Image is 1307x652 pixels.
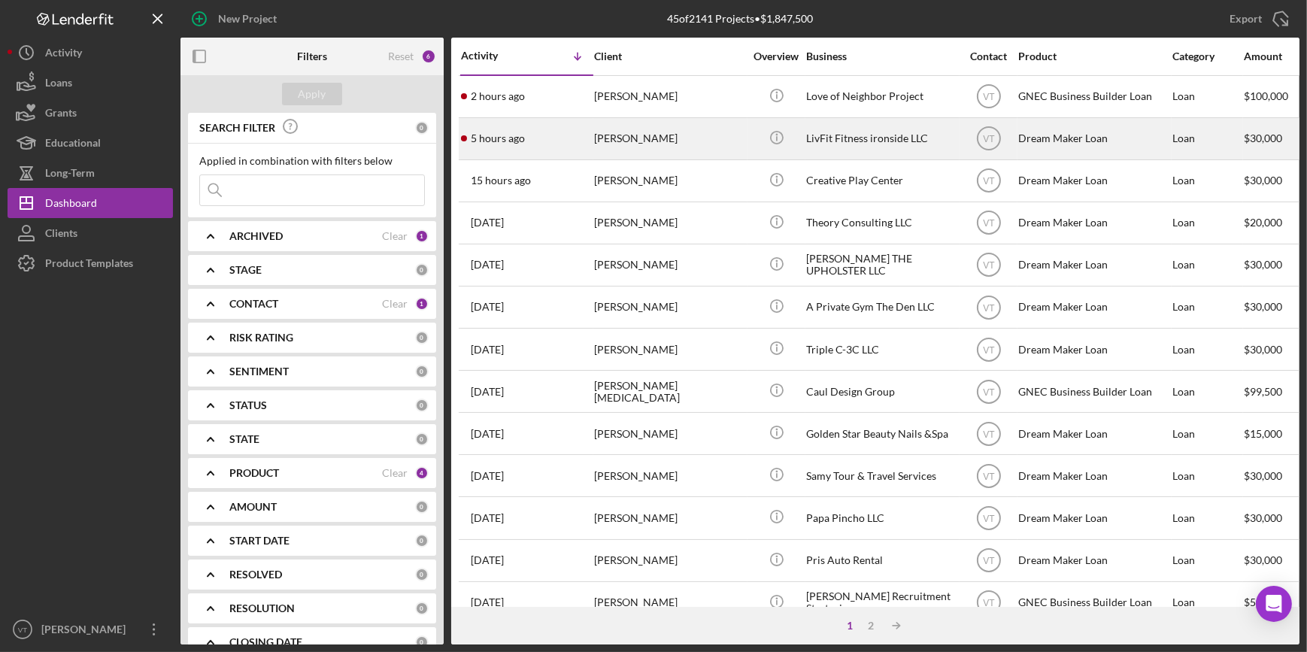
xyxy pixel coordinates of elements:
[1244,50,1300,62] div: Amount
[1172,371,1242,411] div: Loan
[594,77,744,117] div: [PERSON_NAME]
[1018,50,1169,62] div: Product
[415,500,429,514] div: 0
[1018,203,1169,243] div: Dream Maker Loan
[1244,498,1300,538] div: $30,000
[1172,77,1242,117] div: Loan
[594,414,744,453] div: [PERSON_NAME]
[471,259,504,271] time: 2025-08-13 02:09
[8,158,173,188] button: Long-Term
[199,122,275,134] b: SEARCH FILTER
[471,301,504,313] time: 2025-08-12 20:45
[8,218,173,248] button: Clients
[806,77,957,117] div: Love of Neighbor Project
[806,161,957,201] div: Creative Play Center
[983,598,995,608] text: VT
[806,414,957,453] div: Golden Star Beauty Nails &Spa
[806,456,957,496] div: Samy Tour & Travel Services
[45,188,97,222] div: Dashboard
[45,38,82,71] div: Activity
[415,635,429,649] div: 0
[382,230,408,242] div: Clear
[667,13,813,25] div: 45 of 2141 Projects • $1,847,500
[983,514,995,524] text: VT
[594,287,744,327] div: [PERSON_NAME]
[806,50,957,62] div: Business
[471,132,525,144] time: 2025-08-15 12:17
[1018,456,1169,496] div: Dream Maker Loan
[594,371,744,411] div: [PERSON_NAME][MEDICAL_DATA]
[594,456,744,496] div: [PERSON_NAME]
[1172,50,1242,62] div: Category
[1244,119,1300,159] div: $30,000
[1244,77,1300,117] div: $100,000
[1018,498,1169,538] div: Dream Maker Loan
[8,248,173,278] a: Product Templates
[1018,161,1169,201] div: Dream Maker Loan
[8,188,173,218] button: Dashboard
[45,68,72,102] div: Loans
[983,218,995,229] text: VT
[983,302,995,313] text: VT
[594,329,744,369] div: [PERSON_NAME]
[1244,161,1300,201] div: $30,000
[594,50,744,62] div: Client
[1172,329,1242,369] div: Loan
[8,128,173,158] button: Educational
[860,620,881,632] div: 2
[983,344,995,355] text: VT
[229,501,277,513] b: AMOUNT
[806,119,957,159] div: LivFit Fitness ironside LLC
[983,92,995,102] text: VT
[594,583,744,623] div: [PERSON_NAME]
[229,602,295,614] b: RESOLUTION
[983,556,995,566] text: VT
[1215,4,1299,34] button: Export
[471,90,525,102] time: 2025-08-15 15:13
[415,399,429,412] div: 0
[471,596,504,608] time: 2025-08-09 15:47
[1018,287,1169,327] div: Dream Maker Loan
[382,298,408,310] div: Clear
[1018,583,1169,623] div: GNEC Business Builder Loan
[1244,583,1300,623] div: $50,000
[983,387,995,397] text: VT
[1172,161,1242,201] div: Loan
[199,155,425,167] div: Applied in combination with filters below
[1244,541,1300,581] div: $30,000
[218,4,277,34] div: New Project
[1244,414,1300,453] div: $15,000
[1172,203,1242,243] div: Loan
[471,386,504,398] time: 2025-08-11 16:42
[180,4,292,34] button: New Project
[229,636,302,648] b: CLOSING DATE
[415,121,429,135] div: 0
[1018,371,1169,411] div: GNEC Business Builder Loan
[229,467,279,479] b: PRODUCT
[1244,203,1300,243] div: $20,000
[806,371,957,411] div: Caul Design Group
[415,432,429,446] div: 0
[1018,245,1169,285] div: Dream Maker Loan
[38,614,135,648] div: [PERSON_NAME]
[415,229,429,243] div: 1
[471,174,531,187] time: 2025-08-15 02:02
[1018,77,1169,117] div: GNEC Business Builder Loan
[983,260,995,271] text: VT
[461,50,527,62] div: Activity
[1172,287,1242,327] div: Loan
[45,158,95,192] div: Long-Term
[1256,586,1292,622] div: Open Intercom Messenger
[415,263,429,277] div: 0
[45,218,77,252] div: Clients
[45,128,101,162] div: Educational
[806,541,957,581] div: Pris Auto Rental
[388,50,414,62] div: Reset
[1244,371,1300,411] div: $99,500
[983,176,995,187] text: VT
[8,38,173,68] a: Activity
[1172,583,1242,623] div: Loan
[229,230,283,242] b: ARCHIVED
